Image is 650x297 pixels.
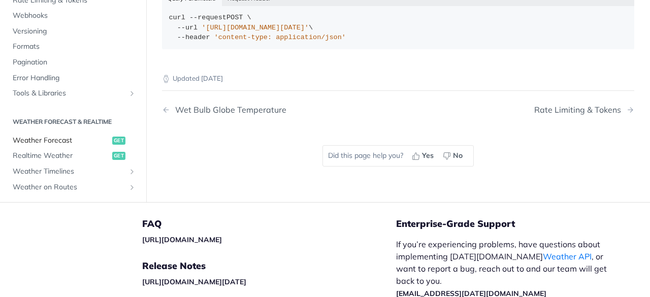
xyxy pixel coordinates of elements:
[13,151,110,161] span: Realtime Weather
[534,105,634,115] a: Next Page: Rate Limiting & Tokens
[162,105,365,115] a: Previous Page: Wet Bulb Globe Temperature
[177,24,198,31] span: --url
[13,88,125,98] span: Tools & Libraries
[8,55,139,70] a: Pagination
[13,57,136,68] span: Pagination
[322,145,474,167] div: Did this page help you?
[543,251,592,261] a: Weather API
[112,152,125,160] span: get
[169,14,185,21] span: curl
[128,89,136,97] button: Show subpages for Tools & Libraries
[453,150,463,161] span: No
[439,148,468,163] button: No
[8,24,139,39] a: Versioning
[8,117,139,126] h2: Weather Forecast & realtime
[13,26,136,37] span: Versioning
[13,73,136,83] span: Error Handling
[170,105,286,115] div: Wet Bulb Globe Temperature
[142,235,222,244] a: [URL][DOMAIN_NAME]
[422,150,434,161] span: Yes
[13,42,136,52] span: Formats
[142,218,396,230] h5: FAQ
[8,180,139,195] a: Weather on RoutesShow subpages for Weather on Routes
[8,86,139,101] a: Tools & LibrariesShow subpages for Tools & Libraries
[142,277,246,286] a: [URL][DOMAIN_NAME][DATE]
[8,148,139,163] a: Realtime Weatherget
[202,24,309,31] span: '[URL][DOMAIN_NAME][DATE]'
[408,148,439,163] button: Yes
[128,168,136,176] button: Show subpages for Weather Timelines
[112,137,125,145] span: get
[8,8,139,23] a: Webhooks
[169,13,628,43] div: POST \ \
[214,34,346,41] span: 'content-type: application/json'
[162,95,634,125] nav: Pagination Controls
[13,136,110,146] span: Weather Forecast
[8,164,139,179] a: Weather TimelinesShow subpages for Weather Timelines
[162,74,634,84] p: Updated [DATE]
[13,167,125,177] span: Weather Timelines
[177,34,210,41] span: --header
[8,71,139,86] a: Error Handling
[8,133,139,148] a: Weather Forecastget
[13,11,136,21] span: Webhooks
[8,39,139,54] a: Formats
[396,218,625,230] h5: Enterprise-Grade Support
[534,105,626,115] div: Rate Limiting & Tokens
[189,14,226,21] span: --request
[128,183,136,191] button: Show subpages for Weather on Routes
[13,182,125,192] span: Weather on Routes
[142,260,396,272] h5: Release Notes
